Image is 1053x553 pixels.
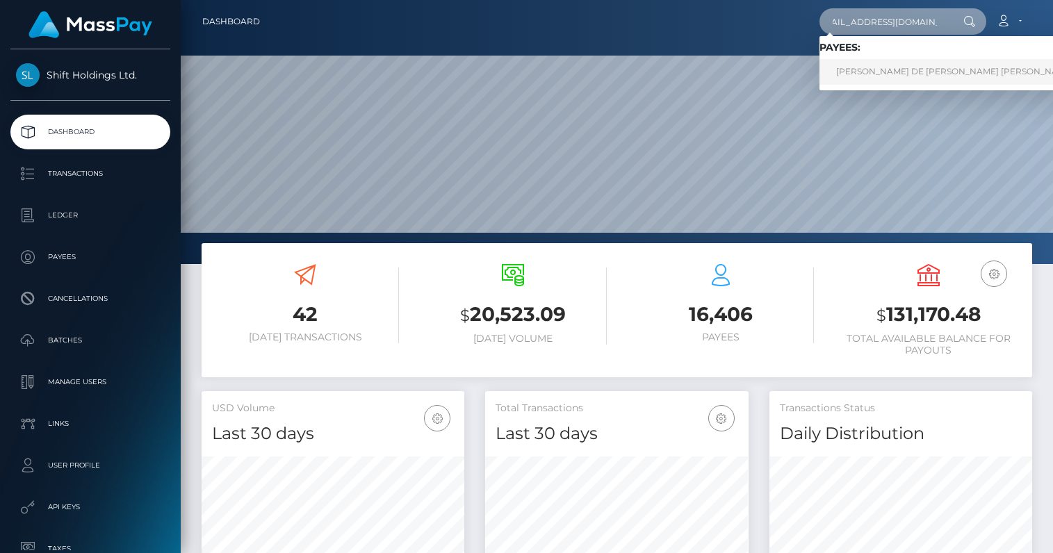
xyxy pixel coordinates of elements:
h5: Transactions Status [780,402,1022,415]
a: User Profile [10,448,170,483]
p: Links [16,413,165,434]
a: Ledger [10,198,170,233]
img: MassPay Logo [28,11,152,38]
p: Transactions [16,163,165,184]
a: Dashboard [10,115,170,149]
h5: USD Volume [212,402,454,415]
a: Dashboard [202,7,260,36]
h3: 42 [212,301,399,328]
a: Links [10,406,170,441]
h4: Daily Distribution [780,422,1022,446]
p: Payees [16,247,165,267]
p: User Profile [16,455,165,476]
input: Search... [819,8,950,35]
small: $ [460,306,470,325]
small: $ [876,306,886,325]
h3: 131,170.48 [835,301,1022,329]
span: Shift Holdings Ltd. [10,69,170,81]
img: Shift Holdings Ltd. [16,63,40,87]
a: Batches [10,323,170,358]
h3: 16,406 [628,301,815,328]
a: API Keys [10,490,170,525]
h6: [DATE] Volume [420,333,607,345]
h6: [DATE] Transactions [212,331,399,343]
a: Transactions [10,156,170,191]
p: API Keys [16,497,165,518]
p: Dashboard [16,122,165,142]
p: Cancellations [16,288,165,309]
a: Cancellations [10,281,170,316]
h4: Last 30 days [496,422,737,446]
p: Batches [16,330,165,351]
h6: Total Available Balance for Payouts [835,333,1022,356]
a: Manage Users [10,365,170,399]
h3: 20,523.09 [420,301,607,329]
h6: Payees [628,331,815,343]
h4: Last 30 days [212,422,454,446]
h5: Total Transactions [496,402,737,415]
a: Payees [10,240,170,274]
p: Manage Users [16,372,165,393]
p: Ledger [16,205,165,226]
